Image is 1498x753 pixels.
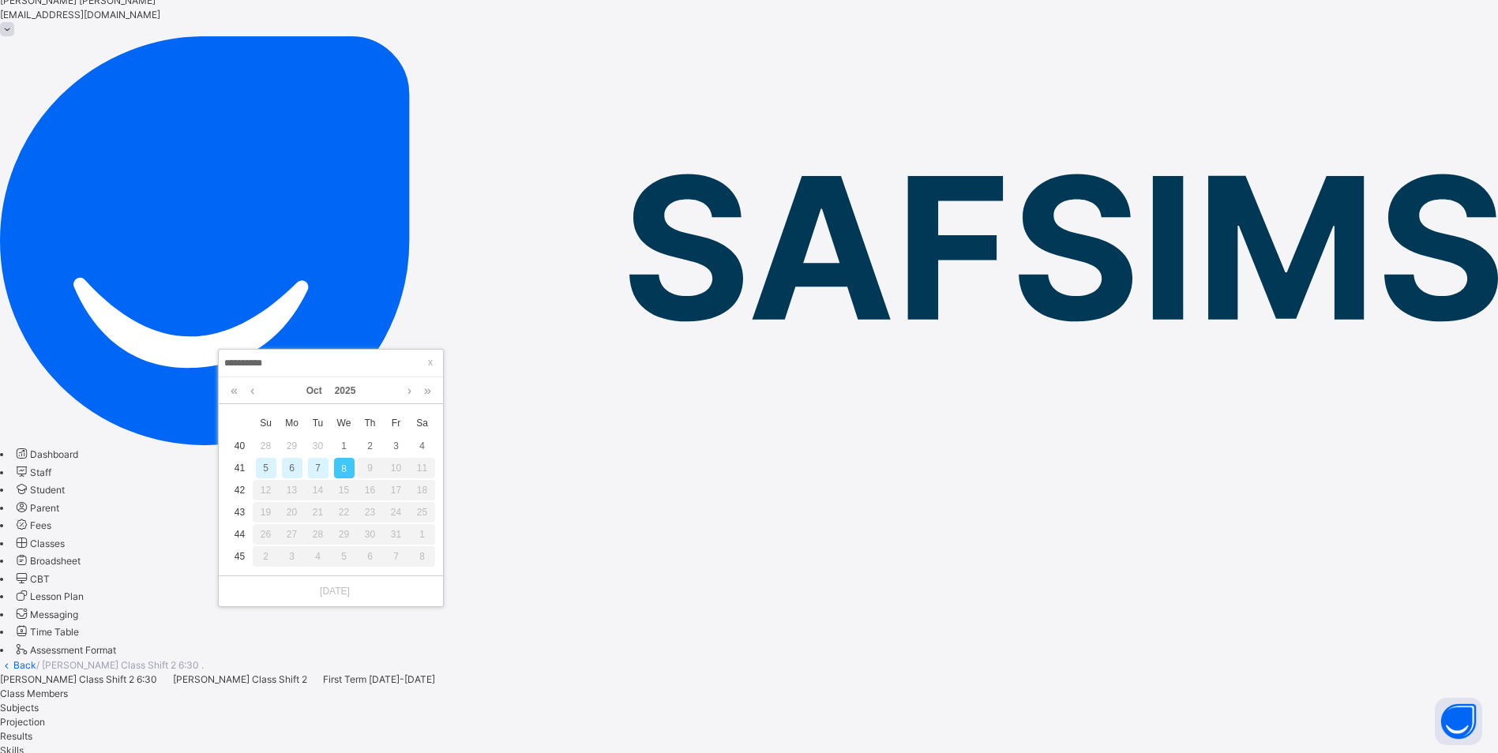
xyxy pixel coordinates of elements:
span: CBT [30,573,50,585]
span: Fr [383,416,409,430]
a: Next month (PageDown) [404,377,415,404]
th: Sat [409,411,435,435]
div: 13 [279,480,305,500]
td: September 29, 2025 [279,435,305,457]
td: October 1, 2025 [331,435,357,457]
a: Back [13,659,36,671]
span: Dashboard [30,448,78,460]
td: September 30, 2025 [305,435,331,457]
td: October 3, 2025 [383,435,409,457]
td: September 28, 2025 [253,435,279,457]
span: Mo [279,416,305,430]
td: October 7, 2025 [305,457,331,479]
div: 21 [305,502,331,523]
div: 27 [279,524,305,545]
td: October 2, 2025 [357,435,383,457]
td: October 20, 2025 [279,501,305,523]
div: 10 [383,458,409,478]
a: Last year (Control + left) [227,377,242,404]
div: 8 [409,546,435,567]
div: 11 [409,458,435,478]
span: Classes [30,538,65,549]
td: October 17, 2025 [383,479,409,501]
td: November 6, 2025 [357,545,383,568]
div: 15 [331,480,357,500]
div: 12 [253,480,279,500]
div: 19 [253,502,279,523]
a: Parent [13,502,59,514]
span: Staff [30,466,51,478]
td: November 3, 2025 [279,545,305,568]
td: October 18, 2025 [409,479,435,501]
a: Lesson Plan [13,590,84,602]
a: Student [13,484,65,496]
td: October 4, 2025 [409,435,435,457]
div: 30 [357,524,383,545]
th: Wed [331,411,357,435]
a: [DATE] [312,584,350,598]
td: October 11, 2025 [409,457,435,479]
a: Time Table [13,626,79,638]
td: October 16, 2025 [357,479,383,501]
td: October 15, 2025 [331,479,357,501]
td: November 5, 2025 [331,545,357,568]
div: 1 [409,524,435,545]
td: November 4, 2025 [305,545,331,568]
a: Classes [13,538,65,549]
td: October 22, 2025 [331,501,357,523]
a: Messaging [13,609,78,620]
td: October 23, 2025 [357,501,383,523]
td: October 12, 2025 [253,479,279,501]
td: October 25, 2025 [409,501,435,523]
div: 25 [409,502,435,523]
span: Messaging [30,609,78,620]
td: October 8, 2025 [331,457,357,479]
td: October 28, 2025 [305,523,331,545]
a: Dashboard [13,448,78,460]
td: October 5, 2025 [253,457,279,479]
div: 20 [279,502,305,523]
div: 7 [383,546,409,567]
span: Lesson Plan [30,590,84,602]
a: Next year (Control + right) [420,377,435,404]
td: October 30, 2025 [357,523,383,545]
td: 44 [227,523,253,545]
td: 40 [227,435,253,457]
th: Tue [305,411,331,435]
th: Fri [383,411,409,435]
div: 29 [282,436,302,456]
td: October 19, 2025 [253,501,279,523]
div: 31 [383,524,409,545]
span: Sa [409,416,435,430]
td: 42 [227,479,253,501]
div: 17 [383,480,409,500]
a: Broadsheet [13,555,81,567]
div: 30 [308,436,329,456]
span: Time Table [30,626,79,638]
td: October 21, 2025 [305,501,331,523]
th: Mon [279,411,305,435]
td: November 2, 2025 [253,545,279,568]
div: 3 [386,436,407,456]
div: 28 [256,436,276,456]
td: October 9, 2025 [357,457,383,479]
span: Fees [30,519,51,531]
div: 14 [305,480,331,500]
div: 1 [334,436,355,456]
div: 6 [357,546,383,567]
td: October 26, 2025 [253,523,279,545]
div: 8 [334,458,355,478]
span: [PERSON_NAME] Class Shift 2 [173,673,307,685]
span: Assessment Format [30,644,116,656]
div: 29 [331,524,357,545]
div: 9 [357,458,383,478]
span: Broadsheet [30,555,81,567]
div: 28 [305,524,331,545]
div: 2 [360,436,381,456]
a: Fees [13,519,51,531]
span: Tu [305,416,331,430]
div: 18 [409,480,435,500]
td: October 27, 2025 [279,523,305,545]
div: 5 [256,458,276,478]
span: Su [253,416,279,430]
